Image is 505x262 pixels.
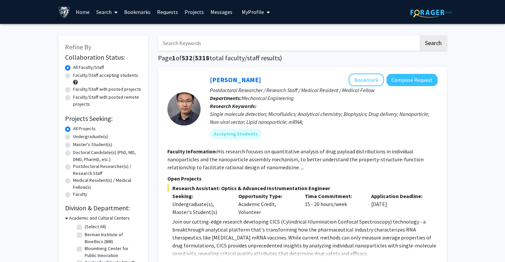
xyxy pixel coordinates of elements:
label: Faculty/Staff with posted projects [73,86,141,93]
label: Master's Student(s) [73,141,112,148]
a: Messages [207,0,236,24]
label: Faculty/Staff with posted remote projects [73,94,141,108]
label: Berman Institute of Bioethics (BIB) [85,231,140,245]
span: 5318 [195,54,210,62]
span: Refine By [65,43,91,51]
p: Opportunity Type: [238,192,295,200]
b: Research Keywords: [210,103,257,109]
label: All Faculty/Staff [73,64,104,71]
span: 532 [182,54,193,62]
h2: Collaboration Status: [65,53,141,61]
p: Time Commitment: [305,192,361,200]
span: Mechanical Engineering [242,95,294,101]
a: [PERSON_NAME] [210,76,261,84]
label: Medical Resident(s) / Medical Fellow(s) [73,177,141,191]
a: Search [93,0,121,24]
a: Requests [154,0,181,24]
button: Search [420,35,447,51]
div: Single molecule detection; Microfluidics; Analytical chemistry; Biophysics; Drug delivery; Nanopa... [210,110,438,126]
b: Faculty Information: [167,148,217,155]
label: Doctoral Candidate(s) (PhD, MD, DMD, PharmD, etc.) [73,149,141,163]
label: Postdoctoral Researcher(s) / Research Staff [73,163,141,177]
p: Join our cutting-edge research developing CICS (Cylindrical Illumination Confocal Spectroscopy) t... [172,218,438,257]
h1: Page of ( total faculty/staff results) [158,54,447,62]
span: 1 [172,54,176,62]
div: [DATE] [366,192,433,216]
p: Open Projects [167,175,438,183]
span: My Profile [242,9,264,15]
label: (Select All) [85,223,106,230]
span: Research Assistant: Optics & Advanced Instrumentation Engineer [167,184,438,192]
a: Bookmarks [121,0,154,24]
a: Home [72,0,93,24]
label: Undergraduate(s) [73,133,108,140]
button: Compose Request to Sixuan Li [386,74,438,86]
mat-chip: Accepting Students [210,129,262,139]
img: ForagerOne Logo [410,7,452,18]
div: 15 - 20 hours/week [300,192,366,216]
img: Johns Hopkins University Logo [58,6,70,18]
input: Search Keywords [158,35,419,51]
div: Undergraduate(s), Master's Student(s) [172,200,229,216]
h3: Academic and Cultural Centers [69,215,130,222]
h2: Division & Department: [65,204,141,212]
a: Projects [181,0,207,24]
h2: Projects Seeking: [65,115,141,123]
button: Add Sixuan Li to Bookmarks [349,74,384,86]
fg-read-more: His research focuses on quantitative analysis of drug payload distributions in individual nanopar... [167,148,424,171]
label: Faculty [73,191,87,198]
b: Departments: [210,95,242,101]
p: Seeking: [172,192,229,200]
p: Postdoctoral Researcher / Research Staff / Medical Resident / Medical Fellow [210,86,438,94]
label: Bloomberg Center for Public Innovation [85,245,140,259]
label: Faculty/Staff accepting students [73,72,138,79]
p: Application Deadline: [371,192,428,200]
label: All Projects [73,125,96,132]
iframe: Chat [5,232,28,257]
div: Academic Credit, Volunteer [233,192,300,216]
